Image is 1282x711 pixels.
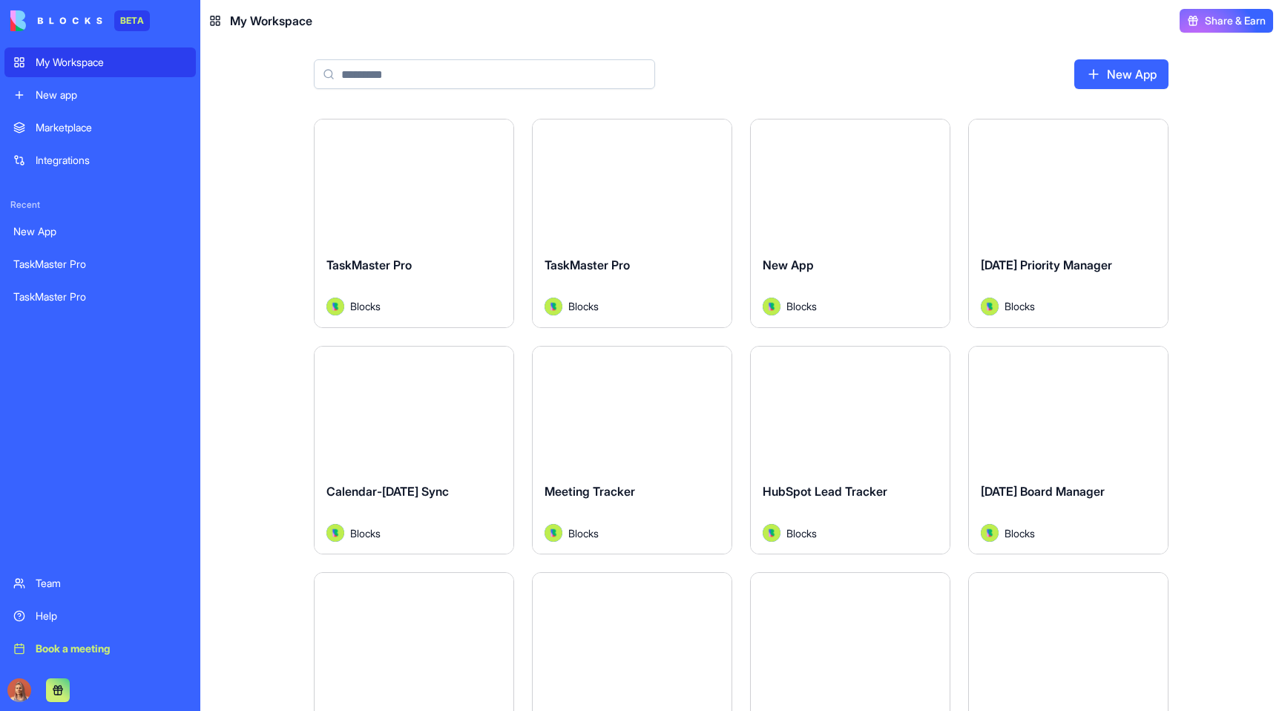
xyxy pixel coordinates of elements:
[4,282,196,312] a: TaskMaster Pro
[326,524,344,542] img: Avatar
[4,217,196,246] a: New App
[750,346,950,555] a: HubSpot Lead TrackerAvatarBlocks
[968,119,1168,328] a: [DATE] Priority ManagerAvatarBlocks
[981,524,999,542] img: Avatar
[763,484,887,499] span: HubSpot Lead Tracker
[545,524,562,542] img: Avatar
[532,346,732,555] a: Meeting TrackerAvatarBlocks
[763,524,780,542] img: Avatar
[1005,298,1035,314] span: Blocks
[314,119,514,328] a: TaskMaster ProAvatarBlocks
[36,641,187,656] div: Book a meeting
[1074,59,1168,89] a: New App
[1180,9,1273,33] button: Share & Earn
[13,224,187,239] div: New App
[545,258,630,272] span: TaskMaster Pro
[4,145,196,175] a: Integrations
[13,257,187,272] div: TaskMaster Pro
[545,298,562,315] img: Avatar
[326,258,412,272] span: TaskMaster Pro
[4,249,196,279] a: TaskMaster Pro
[4,113,196,142] a: Marketplace
[786,525,817,541] span: Blocks
[4,80,196,110] a: New app
[326,484,449,499] span: Calendar-[DATE] Sync
[7,678,31,702] img: Marina_gj5dtt.jpg
[981,298,999,315] img: Avatar
[763,258,814,272] span: New App
[350,298,381,314] span: Blocks
[314,346,514,555] a: Calendar-[DATE] SyncAvatarBlocks
[4,199,196,211] span: Recent
[36,153,187,168] div: Integrations
[568,525,599,541] span: Blocks
[1005,525,1035,541] span: Blocks
[4,634,196,664] a: Book a meeting
[36,120,187,135] div: Marketplace
[4,569,196,598] a: Team
[532,119,732,328] a: TaskMaster ProAvatarBlocks
[10,10,102,31] img: logo
[545,484,635,499] span: Meeting Tracker
[114,10,150,31] div: BETA
[350,525,381,541] span: Blocks
[786,298,817,314] span: Blocks
[981,258,1112,272] span: [DATE] Priority Manager
[10,10,150,31] a: BETA
[36,609,187,623] div: Help
[968,346,1168,555] a: [DATE] Board ManagerAvatarBlocks
[4,47,196,77] a: My Workspace
[981,484,1105,499] span: [DATE] Board Manager
[763,298,780,315] img: Avatar
[230,12,312,30] span: My Workspace
[326,298,344,315] img: Avatar
[750,119,950,328] a: New AppAvatarBlocks
[4,601,196,631] a: Help
[36,55,187,70] div: My Workspace
[13,289,187,304] div: TaskMaster Pro
[36,576,187,591] div: Team
[1205,13,1266,28] span: Share & Earn
[36,88,187,102] div: New app
[568,298,599,314] span: Blocks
